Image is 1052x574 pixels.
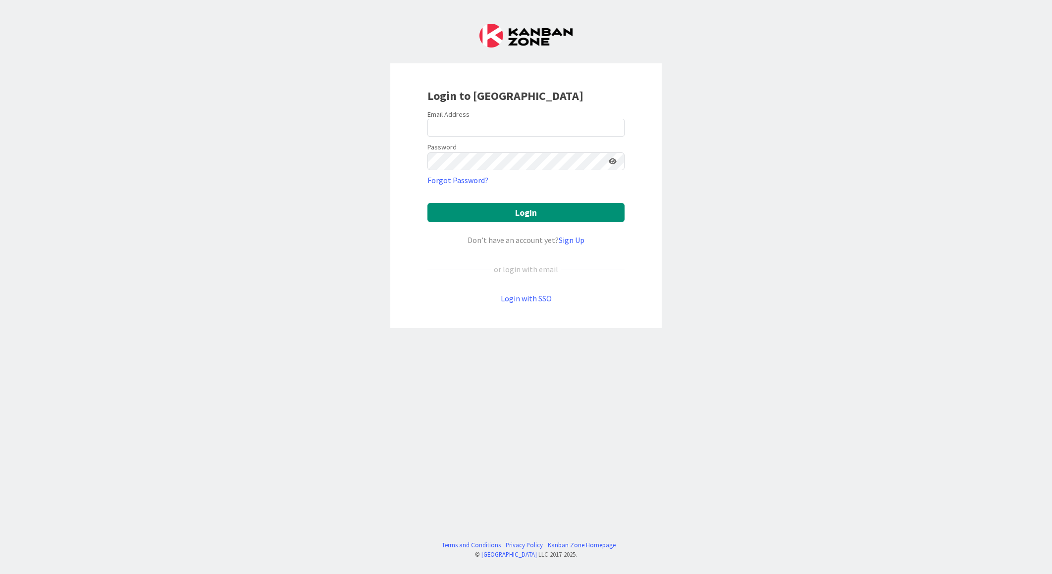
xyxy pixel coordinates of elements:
a: Kanban Zone Homepage [548,540,616,550]
img: Kanban Zone [479,24,573,48]
a: [GEOGRAPHIC_DATA] [481,550,537,558]
a: Sign Up [559,235,584,245]
a: Login with SSO [501,293,552,303]
b: Login to [GEOGRAPHIC_DATA] [427,88,583,103]
div: or login with email [491,263,561,275]
button: Login [427,203,625,222]
a: Terms and Conditions [442,540,501,550]
a: Forgot Password? [427,174,488,186]
a: Privacy Policy [506,540,543,550]
label: Password [427,142,457,152]
div: Don’t have an account yet? [427,234,625,246]
label: Email Address [427,110,470,119]
div: © LLC 2017- 2025 . [437,550,616,559]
